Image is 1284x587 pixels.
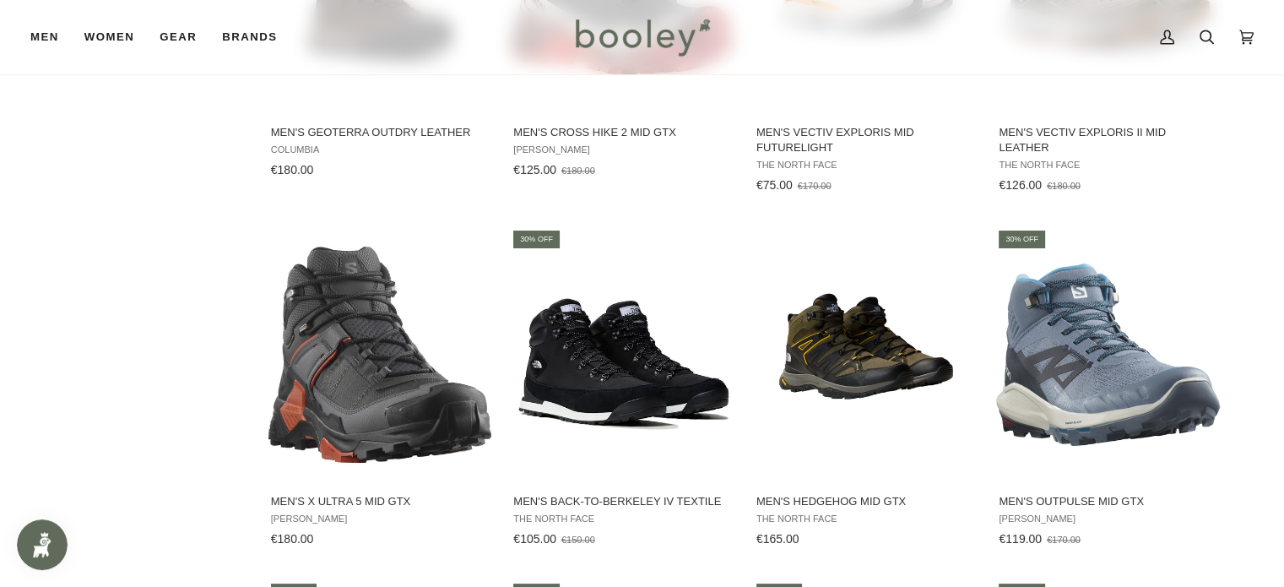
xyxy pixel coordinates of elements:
span: €170.00 [798,181,832,191]
span: €180.00 [271,163,314,177]
span: €119.00 [999,532,1042,546]
span: €150.00 [561,535,595,545]
span: Men's Cross Hike 2 Mid GTX [513,125,732,140]
span: €75.00 [756,178,793,192]
span: [PERSON_NAME] [999,514,1217,524]
span: The North Face [756,514,975,524]
img: The North Face Men's Back-to-Berkeley IV Textile Waterproof TNF Black / TNF White - Booley Galway [511,243,734,467]
span: Men's Vectiv Exploris II Mid Leather [999,125,1217,155]
span: Men's Back-to-Berkeley IV Textile [513,494,732,509]
span: €180.00 [271,532,314,546]
span: €165.00 [756,532,799,546]
span: [PERSON_NAME] [271,514,490,524]
a: Men's Back-to-Berkeley IV Textile [511,228,734,552]
span: Men's OUTPulse Mid GTX [999,494,1217,509]
span: €125.00 [513,163,556,177]
span: The North Face [513,514,732,524]
a: Men's Hedgehog Mid GTX [754,228,978,552]
span: Men [30,29,59,46]
span: Men's Hedgehog Mid GTX [756,494,975,509]
img: Booley [568,13,716,62]
span: Brands [222,29,277,46]
span: [PERSON_NAME] [513,144,732,155]
span: Men's X Ultra 5 Mid GTX [271,494,490,509]
span: €126.00 [999,178,1042,192]
span: €180.00 [561,166,595,176]
span: Columbia [271,144,490,155]
span: Women [84,29,134,46]
span: Men's Vectiv Exploris Mid FutureLight [756,125,975,155]
a: Men's X Ultra 5 Mid GTX [268,228,492,552]
img: Salomon Men's X Ultra 5 Mid GTX Asphalt / Castlerock / Burnt Ochre - Booley Galway [268,243,492,467]
span: €105.00 [513,532,556,546]
span: The North Face [999,160,1217,171]
div: 30% off [999,231,1045,248]
span: Gear [160,29,197,46]
a: Men's OUTPulse Mid GTX [996,228,1220,552]
img: The North Face Men's Hedgehog Mid GTX New Taupe Green / TNF Black - Booley Galway [754,243,978,467]
span: The North Face [756,160,975,171]
iframe: Button to open loyalty program pop-up [17,519,68,570]
span: €170.00 [1047,535,1081,545]
span: Men's Geoterra Outdry Leather [271,125,490,140]
div: 30% off [513,231,560,248]
img: Salomon Men's OUTPulse Mid GTX China Blue / Carbon / Lunar Rock - Booley Galway [996,243,1220,467]
span: €180.00 [1047,181,1081,191]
